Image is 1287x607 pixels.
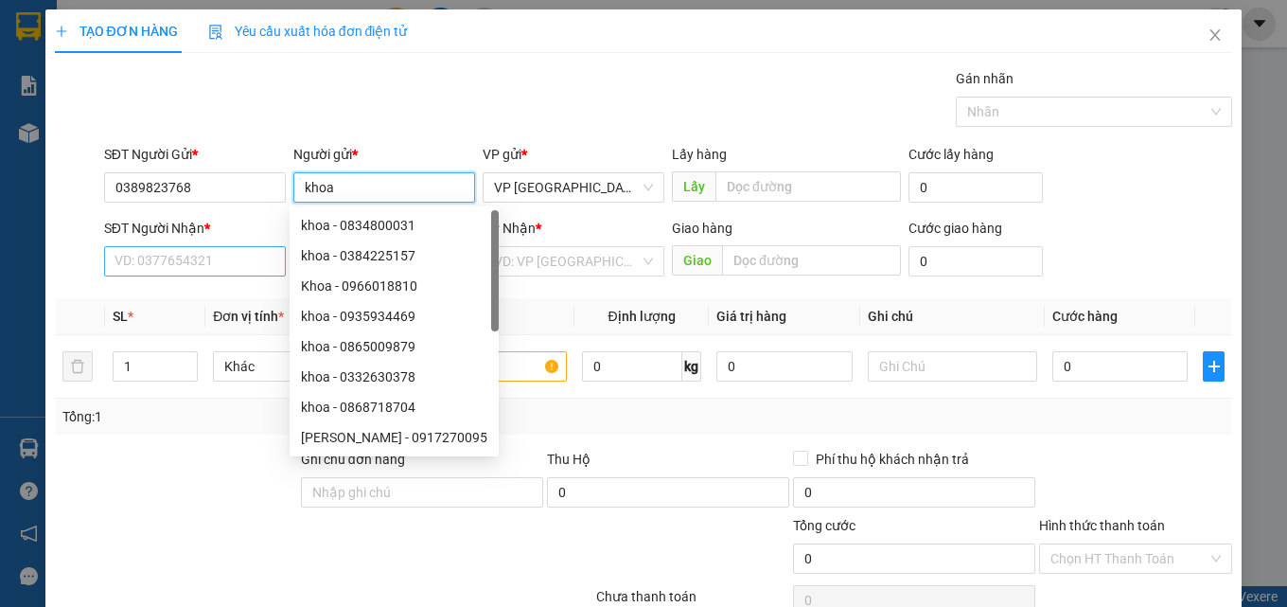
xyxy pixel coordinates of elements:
span: Đơn vị tính [213,309,284,324]
div: SĐT Người Nhận [104,218,286,239]
div: khoa - 0332630378 [301,366,487,387]
span: Khác [224,352,371,381]
input: Ghi Chú [868,351,1037,382]
button: Close [1189,9,1242,62]
span: VP Nhận [483,221,536,236]
label: Gán nhãn [956,71,1014,86]
button: delete [62,351,93,382]
span: plus [1204,359,1224,374]
div: khoa - 0868718704 [301,397,487,418]
div: khoa - 0865009879 [301,336,487,357]
span: Giao hàng [672,221,732,236]
div: khoa - 0834800031 [290,210,499,241]
div: Tổng: 1 [62,406,499,427]
span: Phí thu hộ khách nhận trả [808,449,977,470]
input: Cước lấy hàng [908,172,1043,203]
span: SL [113,309,128,324]
div: khoa - 0935934469 [301,306,487,327]
span: Tổng cước [793,518,855,533]
span: environment [131,127,144,140]
div: Khoa - 0966018810 [301,276,487,296]
div: khoa - 0384225157 [290,241,499,271]
div: Khoa - 0966018810 [290,271,499,301]
label: Cước lấy hàng [908,147,994,162]
li: VP VP [GEOGRAPHIC_DATA] xe Limousine [9,102,131,165]
label: Ghi chú đơn hàng [301,452,405,467]
input: 0 [716,351,853,382]
img: icon [208,25,223,40]
div: VP gửi [483,144,664,165]
span: Lấy [672,171,715,202]
div: Anh Khoa - 0917270095 [290,422,499,453]
input: Cước giao hàng [908,246,1043,277]
span: kg [682,351,701,382]
input: Dọc đường [715,171,901,202]
th: Ghi chú [860,298,1045,335]
div: [PERSON_NAME] - 0917270095 [301,427,487,448]
input: Dọc đường [722,245,901,276]
span: Yêu cầu xuất hóa đơn điện tử [208,24,408,39]
div: SĐT Người Gửi [104,144,286,165]
span: Giao [672,245,722,276]
div: khoa - 0834800031 [301,215,487,236]
span: Lấy hàng [672,147,727,162]
div: khoa - 0868718704 [290,392,499,422]
div: khoa - 0865009879 [290,331,499,362]
div: khoa - 0332630378 [290,362,499,392]
label: Hình thức thanh toán [1039,518,1165,533]
span: VP Nha Trang xe Limousine [494,173,653,202]
li: Cúc Tùng Limousine [9,9,274,80]
label: Cước giao hàng [908,221,1002,236]
span: TẠO ĐƠN HÀNG [55,24,178,39]
input: Ghi chú đơn hàng [301,477,543,508]
span: Giá trị hàng [716,309,786,324]
span: Thu Hộ [547,452,591,467]
span: close [1208,27,1223,43]
button: plus [1203,351,1225,382]
span: Định lượng [608,309,676,324]
div: khoa - 0384225157 [301,245,487,266]
div: Người gửi [293,144,475,165]
span: plus [55,25,68,38]
div: khoa - 0935934469 [290,301,499,331]
li: VP BX Tuy Hoà [131,102,252,123]
span: Cước hàng [1052,309,1118,324]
